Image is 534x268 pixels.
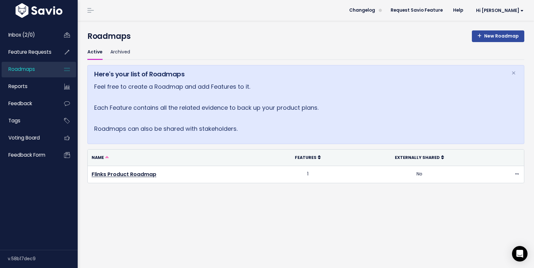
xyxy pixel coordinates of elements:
span: Features [295,155,317,160]
p: Feel free to create a Roadmap and add Features to it. Each Feature contains all the related evide... [94,82,503,134]
a: Roadmaps [2,62,54,77]
span: Name [92,155,104,160]
img: logo-white.9d6f32f41409.svg [14,3,64,18]
span: Voting Board [8,134,40,141]
span: Feedback form [8,151,45,158]
a: Tags [2,113,54,128]
div: Open Intercom Messenger [512,246,528,262]
span: Tags [8,117,20,124]
span: × [511,68,516,78]
span: Roadmaps [8,66,35,73]
span: Changelog [349,8,375,13]
a: Feedback [2,96,54,111]
h4: Roadmaps [87,30,524,42]
td: No [349,166,490,183]
a: Externally Shared [395,154,444,161]
a: Help [448,6,468,15]
a: Hi [PERSON_NAME] [468,6,529,16]
span: Inbox (2/0) [8,31,35,38]
a: Feature Requests [2,45,54,60]
a: Voting Board [2,130,54,145]
span: Feature Requests [8,49,51,55]
h5: Here's your list of Roadmaps [94,69,503,79]
span: Externally Shared [395,155,440,160]
a: Active [87,45,103,60]
a: Request Savio Feature [385,6,448,15]
a: Features [295,154,321,161]
span: Feedback [8,100,32,107]
a: New Roadmap [472,30,524,42]
span: Hi [PERSON_NAME] [476,8,524,13]
span: Reports [8,83,28,90]
a: Flinks Product Roadmap [92,171,156,178]
a: Name [92,154,109,161]
a: Archived [110,45,130,60]
a: Feedback form [2,148,54,162]
td: 1 [266,166,349,183]
a: Inbox (2/0) [2,28,54,42]
div: v.58b17dec9 [8,250,78,267]
a: Reports [2,79,54,94]
button: Close [505,65,522,81]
